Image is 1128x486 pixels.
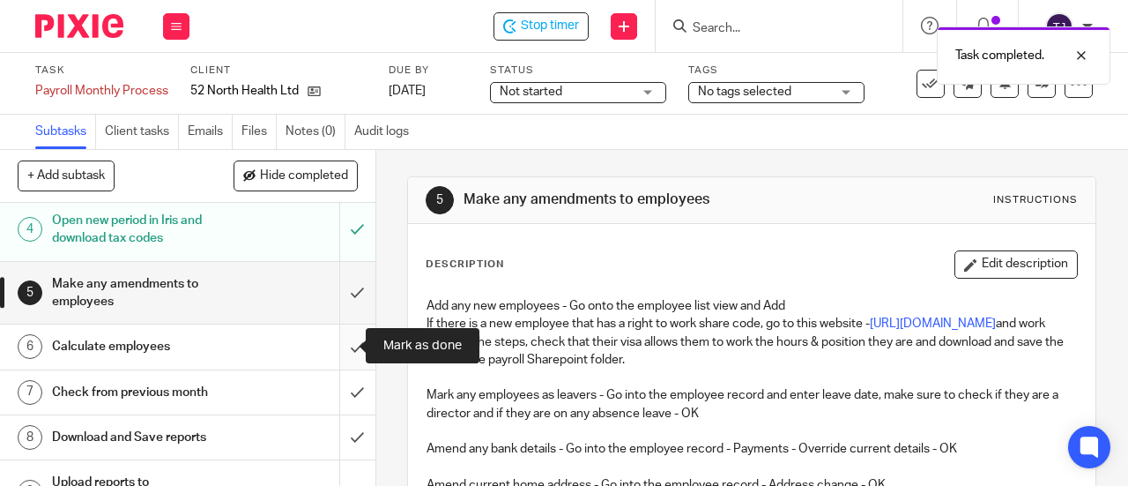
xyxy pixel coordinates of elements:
[52,424,232,451] h1: Download and Save reports
[190,82,299,100] p: 52 North Health Ltd
[52,271,232,316] h1: Make any amendments to employees
[52,379,232,406] h1: Check from previous month
[18,161,115,191] button: + Add subtask
[698,86,791,98] span: No tags selected
[354,115,418,149] a: Audit logs
[493,12,589,41] div: 52 North Health Ltd - Payroll Monthly Process
[52,333,232,360] h1: Calculate employees
[490,64,666,78] label: Status
[955,47,1044,64] p: Task completed.
[427,297,1077,315] p: Add any new employees - Go onto the employee list view and Add
[954,250,1078,279] button: Edit description
[427,386,1077,422] p: Mark any employees as leavers - Go into the employee record and enter leave date, make sure to ch...
[234,161,358,191] button: Hide completed
[35,82,168,100] div: Payroll Monthly Process
[1045,12,1073,41] img: svg%3E
[427,440,1077,458] p: Amend any bank details - Go into the employee record - Payments - Override current details - OK
[426,258,504,272] p: Description
[464,191,790,209] h1: Make any amendments to employees
[35,64,168,78] label: Task
[35,115,96,149] a: Subtasks
[260,169,348,183] span: Hide completed
[52,207,232,252] h1: Open new period in Iris and download tax codes
[427,315,1077,369] p: If there is a new employee that has a right to work share code, go to this website - and work thr...
[18,425,42,450] div: 8
[190,64,367,78] label: Client
[105,115,179,149] a: Client tasks
[188,115,233,149] a: Emails
[389,85,426,97] span: [DATE]
[500,86,562,98] span: Not started
[870,318,996,330] a: [URL][DOMAIN_NAME]
[241,115,277,149] a: Files
[18,380,42,405] div: 7
[18,217,42,242] div: 4
[389,64,468,78] label: Due by
[426,186,454,214] div: 5
[35,14,123,38] img: Pixie
[286,115,345,149] a: Notes (0)
[521,17,579,35] span: Stop timer
[18,280,42,305] div: 5
[18,334,42,359] div: 6
[993,193,1078,207] div: Instructions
